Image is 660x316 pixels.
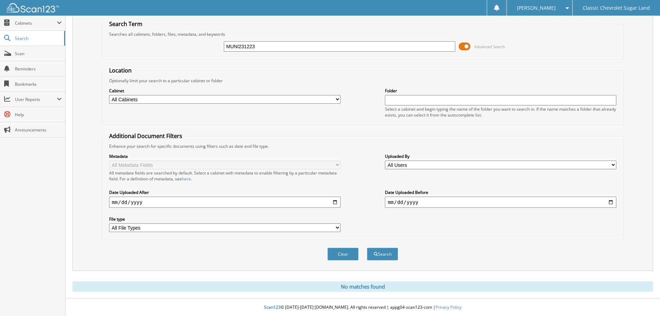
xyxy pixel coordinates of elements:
span: Cabinets [15,20,57,26]
span: Search [15,35,61,41]
div: Optionally limit your search to a particular cabinet or folder [106,78,620,84]
label: Cabinet [109,88,341,94]
span: Classic Chevrolet Sugar Land [583,6,650,10]
span: [PERSON_NAME] [517,6,556,10]
span: Bookmarks [15,81,62,87]
span: Reminders [15,66,62,72]
label: Folder [385,88,616,94]
div: All metadata fields are searched by default. Select a cabinet with metadata to enable filtering b... [109,170,341,182]
span: Advanced Search [474,44,505,49]
iframe: Chat Widget [625,283,660,316]
div: Enhance your search for specific documents using filters such as date and file type. [106,143,620,149]
div: Searches all cabinets, folders, files, metadata, and keywords [106,31,620,37]
div: No matches found [72,281,653,292]
a: here [182,176,191,182]
label: Date Uploaded Before [385,189,616,195]
div: © [DATE]-[DATE] [DOMAIN_NAME]. All rights reserved | appg04-scan123-com | [65,299,660,316]
span: Scan [15,51,62,57]
legend: Search Term [106,20,146,28]
span: Scan123 [264,304,281,310]
label: Metadata [109,153,341,159]
input: start [109,197,341,208]
input: end [385,197,616,208]
legend: Additional Document Filters [106,132,186,140]
a: Privacy Policy [435,304,461,310]
span: User Reports [15,96,57,102]
label: Uploaded By [385,153,616,159]
button: Clear [327,248,359,261]
img: scan123-logo-white.svg [7,3,59,12]
legend: Location [106,67,135,74]
button: Search [367,248,398,261]
label: Date Uploaded After [109,189,341,195]
label: File type [109,216,341,222]
span: Help [15,112,62,118]
div: Select a cabinet and begin typing the name of the folder you want to search in. If the name match... [385,106,616,118]
span: Announcements [15,127,62,133]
